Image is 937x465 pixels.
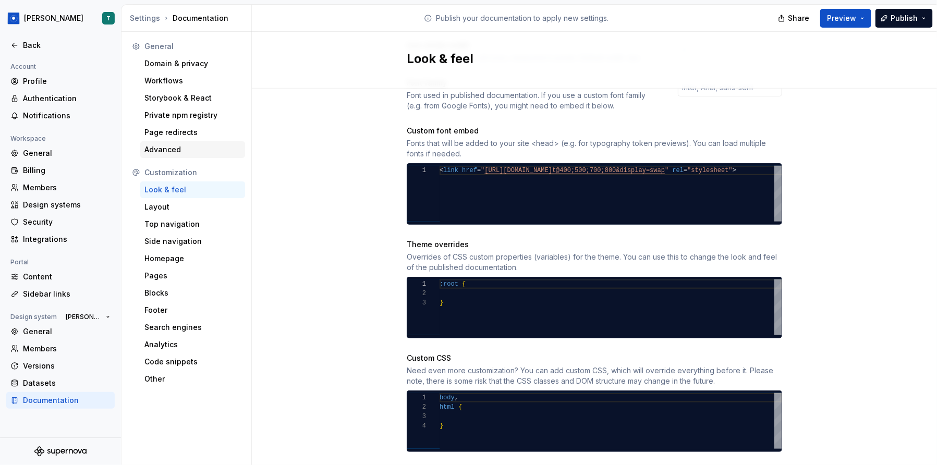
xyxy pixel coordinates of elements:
div: Page redirects [144,127,241,138]
a: Notifications [6,107,115,124]
a: Back [6,37,115,54]
div: Sidebar links [23,289,111,299]
span: Share [788,13,809,23]
svg: Supernova Logo [34,446,87,457]
a: Authentication [6,90,115,107]
p: Publish your documentation to apply new settings. [436,13,609,23]
a: Side navigation [140,233,245,250]
span: link [443,167,458,174]
a: Design systems [6,197,115,213]
span: href [462,167,477,174]
a: Homepage [140,250,245,267]
img: 049812b6-2877-400d-9dc9-987621144c16.png [7,12,20,25]
a: Workflows [140,72,245,89]
a: Datasets [6,375,115,391]
div: Theme overrides [407,239,782,250]
a: Security [6,214,115,230]
div: 2 [407,402,426,412]
div: Homepage [144,253,241,264]
div: Storybook & React [144,93,241,103]
div: Need even more customization? You can add custom CSS, which will override everything before it. P... [407,365,782,386]
div: Pages [144,271,241,281]
span: , [455,394,458,401]
span: { [458,403,462,411]
a: Profile [6,73,115,90]
span: { [462,280,466,288]
a: Members [6,340,115,357]
a: Page redirects [140,124,245,141]
div: Content [23,272,111,282]
div: T [106,14,111,22]
div: Side navigation [144,236,241,247]
div: Look & feel [144,185,241,195]
a: Integrations [6,231,115,248]
a: Top navigation [140,216,245,232]
div: Layout [144,202,241,212]
div: Footer [144,305,241,315]
div: Analytics [144,339,241,350]
div: General [23,148,111,158]
span: = [477,167,481,174]
h2: Look & feel [407,51,770,67]
div: Security [23,217,111,227]
div: Customization [144,167,241,178]
a: Storybook & React [140,90,245,106]
a: General [6,145,115,162]
div: Fonts that will be added to your site <head> (e.g. for typography token previews). You can load m... [407,138,782,159]
div: Private npm registry [144,110,241,120]
div: Settings [130,13,160,23]
div: Members [23,344,111,354]
div: Documentation [23,395,111,406]
span: [PERSON_NAME] [66,313,102,321]
div: 1 [407,166,426,175]
div: General [23,326,111,337]
span: > [733,167,736,174]
span: Publish [891,13,918,23]
div: Versions [23,361,111,371]
div: Code snippets [144,357,241,367]
div: Overrides of CSS custom properties (variables) for the theme. You can use this to change the look... [407,252,782,273]
div: Design system [6,311,61,323]
a: Pages [140,267,245,284]
div: 1 [407,279,426,289]
div: 2 [407,289,426,298]
a: Search engines [140,319,245,336]
div: Portal [6,256,33,268]
span: rel [673,167,684,174]
div: Design systems [23,200,111,210]
div: Profile [23,76,111,87]
button: Preview [820,9,871,28]
div: 3 [407,412,426,421]
a: Blocks [140,285,245,301]
div: Integrations [23,234,111,244]
div: Custom font embed [407,126,782,136]
div: Custom CSS [407,353,782,363]
div: Back [23,40,111,51]
a: General [6,323,115,340]
span: :root [440,280,458,288]
div: Billing [23,165,111,176]
div: Workflows [144,76,241,86]
span: < [440,167,443,174]
span: t@400;500;700;800&display=swap [552,167,665,174]
a: Members [6,179,115,196]
a: Analytics [140,336,245,353]
div: 3 [407,298,426,308]
a: Domain & privacy [140,55,245,72]
span: Preview [827,13,856,23]
a: Footer [140,302,245,319]
div: Other [144,374,241,384]
div: Authentication [23,93,111,104]
div: Account [6,60,40,73]
div: 4 [407,421,426,431]
div: General [144,41,241,52]
a: Layout [140,199,245,215]
span: } [440,299,443,307]
a: Code snippets [140,353,245,370]
button: Publish [875,9,933,28]
span: " [665,167,668,174]
a: Versions [6,358,115,374]
a: Content [6,268,115,285]
div: Datasets [23,378,111,388]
